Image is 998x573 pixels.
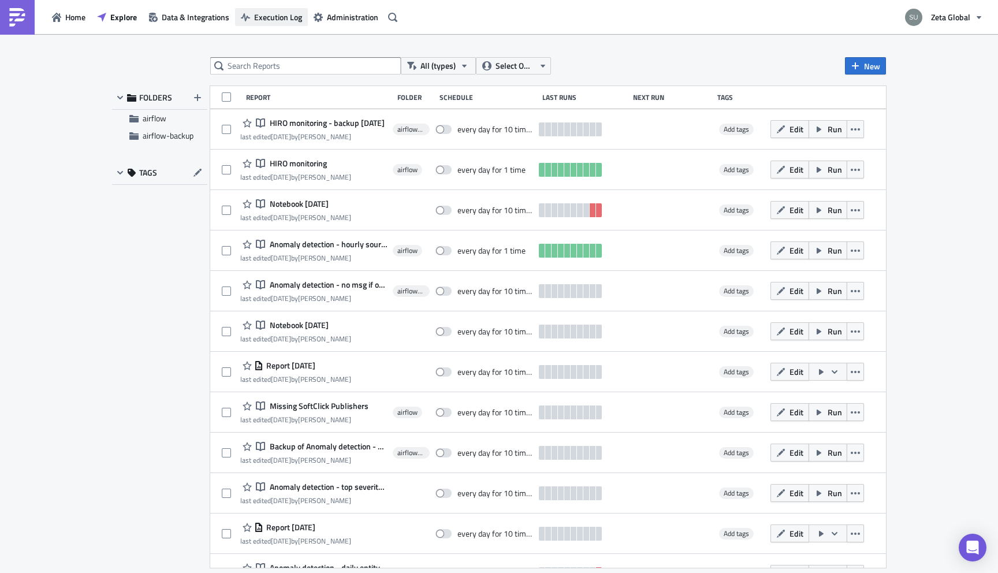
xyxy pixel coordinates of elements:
span: Report 2024-10-23 [263,522,315,533]
button: Edit [770,524,809,542]
div: last edited by [PERSON_NAME] [240,375,351,384]
span: Edit [790,487,803,499]
span: Data & Integrations [162,11,229,23]
button: Administration [308,8,384,26]
time: 2025-05-14T09:21:52Z [271,131,291,142]
time: 2025-05-14T09:14:51Z [271,172,291,183]
span: Add tags [719,447,754,459]
time: 2024-10-23T10:00:57Z [271,535,291,546]
span: airflow [397,246,418,255]
span: Add tags [719,366,754,378]
span: Run [828,406,842,418]
time: 2024-11-04T17:26:00Z [271,495,291,506]
span: Backup of Anomaly detection - by chunk on 2024-11-05 [267,441,387,452]
span: HIRO monitoring - backup 2025-05-14 [267,118,385,128]
span: Run [828,285,842,297]
div: Tags [717,93,766,102]
div: last edited by [PERSON_NAME] [240,132,385,141]
button: Edit [770,363,809,381]
span: airflow-backup [143,129,193,142]
div: every day for 10 times [457,205,534,215]
div: last edited by [PERSON_NAME] [240,456,387,464]
span: Add tags [719,285,754,297]
div: last edited by [PERSON_NAME] [240,334,351,343]
button: Edit [770,444,809,462]
span: airflow [397,165,418,174]
span: All (types) [420,59,456,72]
img: Avatar [904,8,923,27]
button: Zeta Global [898,5,989,30]
time: 2024-12-05T14:20:24Z [271,414,291,425]
span: Add tags [719,407,754,418]
div: every day for 10 times [457,488,534,498]
button: Edit [770,241,809,259]
span: Zeta Global [931,11,970,23]
span: Add tags [719,204,754,216]
span: Add tags [719,245,754,256]
button: Edit [770,282,809,300]
span: airflow-backup [397,286,425,296]
span: Run [828,163,842,176]
span: Edit [790,366,803,378]
button: Run [809,241,847,259]
span: TAGS [139,168,157,178]
button: Run [809,484,847,502]
span: Add tags [719,488,754,499]
button: Edit [770,120,809,138]
button: Edit [770,161,809,178]
div: every day for 1 time [457,165,526,175]
span: airflow-backup [397,448,425,457]
input: Search Reports [210,57,401,75]
div: Last Runs [542,93,627,102]
a: Explore [91,8,143,26]
button: Run [809,282,847,300]
a: Data & Integrations [143,8,235,26]
button: Run [809,120,847,138]
button: Edit [770,403,809,421]
button: Home [46,8,91,26]
time: 2025-03-12T10:22:28Z [271,252,291,263]
div: every day for 10 times [457,529,534,539]
span: Add tags [724,407,749,418]
span: Run [828,123,842,135]
button: Edit [770,322,809,340]
span: Anomaly detection - no msg if ok - 20250312 - backup [267,280,387,290]
span: Add tags [724,326,749,337]
div: every day for 1 time [457,245,526,256]
button: Run [809,201,847,219]
button: Execution Log [235,8,308,26]
span: Add tags [724,366,749,377]
span: New [864,60,880,72]
div: every day for 10 times [457,448,534,458]
span: HIRO monitoring [267,158,327,169]
button: Edit [770,484,809,502]
span: Report 2024-12-09 [263,360,315,371]
span: Edit [790,527,803,539]
span: Execution Log [254,11,302,23]
span: Run [828,447,842,459]
div: Open Intercom Messenger [959,534,986,561]
div: last edited by [PERSON_NAME] [240,537,351,545]
span: Edit [790,123,803,135]
span: Add tags [724,164,749,175]
time: 2025-05-12T12:04:12Z [271,212,291,223]
button: Edit [770,201,809,219]
div: last edited by [PERSON_NAME] [240,254,387,262]
button: New [845,57,886,75]
span: Home [65,11,85,23]
span: Edit [790,285,803,297]
span: Edit [790,406,803,418]
button: Select Owner [476,57,551,75]
span: Edit [790,325,803,337]
div: every day for 10 times [457,286,534,296]
button: Run [809,444,847,462]
span: Anomaly detection - hourly sources [267,239,387,250]
span: Run [828,325,842,337]
div: Next Run [633,93,712,102]
span: Add tags [724,528,749,539]
div: every day for 10 times [457,407,534,418]
div: last edited by [PERSON_NAME] [240,294,387,303]
span: Add tags [724,204,749,215]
